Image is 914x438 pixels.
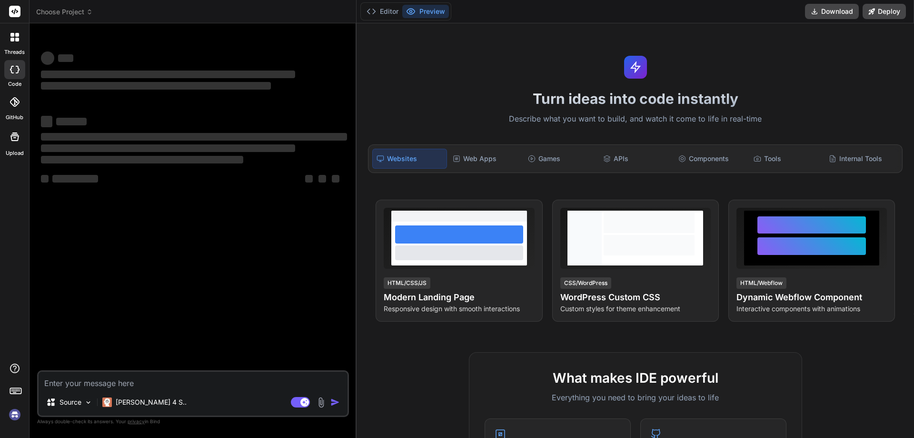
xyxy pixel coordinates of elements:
div: Components [675,149,748,169]
p: Describe what you want to build, and watch it come to life in real-time [362,113,908,125]
span: ‌ [41,51,54,65]
p: Source [60,397,81,407]
p: Custom styles for theme enhancement [560,304,711,314]
span: ‌ [41,133,347,141]
span: Choose Project [36,7,93,17]
button: Download [805,4,859,19]
span: ‌ [305,175,313,183]
p: [PERSON_NAME] 4 S.. [116,397,187,407]
p: Interactive components with animations [736,304,887,314]
div: CSS/WordPress [560,277,611,289]
span: ‌ [318,175,326,183]
span: privacy [128,418,145,424]
label: code [8,80,21,88]
label: GitHub [6,113,23,122]
div: Websites [372,149,447,169]
img: Pick Models [84,398,92,407]
p: Everything you need to bring your ideas to life [485,392,786,403]
span: ‌ [52,175,98,183]
span: ‌ [41,144,295,152]
p: Always double-check its answers. Your in Bind [37,417,349,426]
h4: WordPress Custom CSS [560,291,711,304]
h4: Modern Landing Page [384,291,534,304]
span: ‌ [41,82,271,90]
img: icon [330,397,340,407]
img: Claude 4 Sonnet [102,397,112,407]
span: ‌ [41,156,243,163]
button: Deploy [863,4,906,19]
div: APIs [599,149,673,169]
h4: Dynamic Webflow Component [736,291,887,304]
button: Preview [402,5,449,18]
button: Editor [363,5,402,18]
h1: Turn ideas into code instantly [362,90,908,107]
div: Games [524,149,597,169]
label: Upload [6,149,24,157]
h2: What makes IDE powerful [485,368,786,388]
img: signin [7,407,23,423]
label: threads [4,48,25,56]
p: Responsive design with smooth interactions [384,304,534,314]
img: attachment [316,397,327,408]
div: HTML/CSS/JS [384,277,430,289]
span: ‌ [56,118,87,125]
span: ‌ [41,175,49,183]
span: ‌ [41,116,52,127]
div: Tools [750,149,823,169]
span: ‌ [58,54,73,62]
span: ‌ [332,175,339,183]
div: Internal Tools [825,149,898,169]
span: ‌ [41,71,295,78]
div: HTML/Webflow [736,277,786,289]
div: Web Apps [449,149,522,169]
